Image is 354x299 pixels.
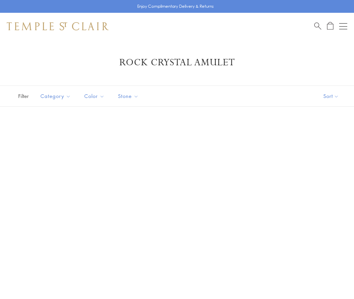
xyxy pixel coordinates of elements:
[137,3,214,10] p: Enjoy Complimentary Delivery & Returns
[339,22,347,30] button: Open navigation
[7,22,109,30] img: Temple St. Clair
[327,22,333,30] a: Open Shopping Bag
[35,89,76,104] button: Category
[37,92,76,100] span: Category
[79,89,110,104] button: Color
[81,92,110,100] span: Color
[113,89,144,104] button: Stone
[115,92,144,100] span: Stone
[314,22,321,30] a: Search
[17,57,337,69] h1: Rock Crystal Amulet
[308,86,354,106] button: Show sort by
